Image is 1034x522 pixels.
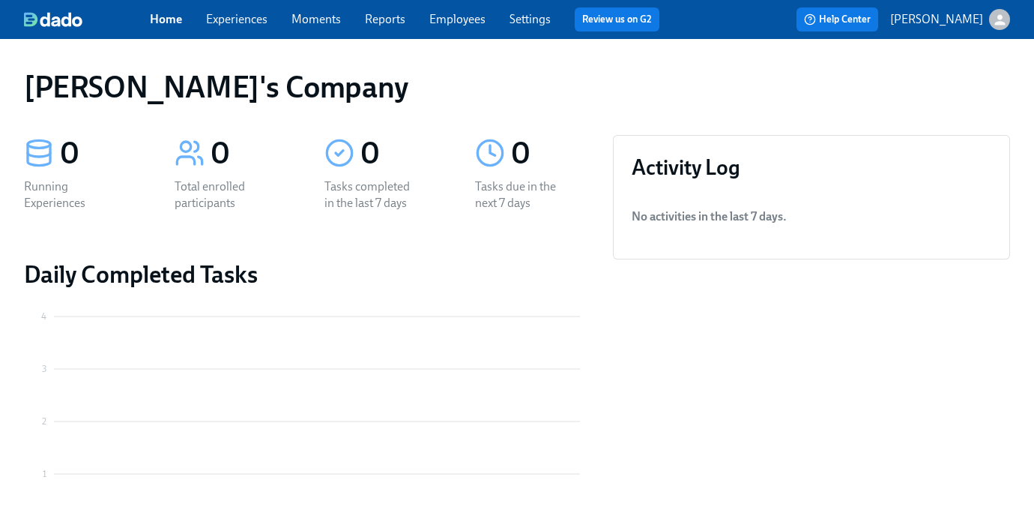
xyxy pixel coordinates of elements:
[43,469,46,479] tspan: 1
[24,259,589,289] h2: Daily Completed Tasks
[206,12,267,26] a: Experiences
[24,12,82,27] img: dado
[175,178,270,211] div: Total enrolled participants
[41,311,46,322] tspan: 4
[24,178,120,211] div: Running Experiences
[890,9,1010,30] button: [PERSON_NAME]
[42,416,46,427] tspan: 2
[150,12,182,26] a: Home
[324,178,420,211] div: Tasks completed in the last 7 days
[60,135,139,172] div: 0
[360,135,439,172] div: 0
[582,12,652,27] a: Review us on G2
[475,178,571,211] div: Tasks due in the next 7 days
[890,11,983,28] p: [PERSON_NAME]
[291,12,341,26] a: Moments
[632,199,991,235] li: No activities in the last 7 days .
[632,154,991,181] h3: Activity Log
[804,12,871,27] span: Help Center
[429,12,486,26] a: Employees
[24,69,408,105] h1: [PERSON_NAME]'s Company
[511,135,590,172] div: 0
[796,7,878,31] button: Help Center
[42,364,46,374] tspan: 3
[211,135,289,172] div: 0
[24,12,150,27] a: dado
[510,12,551,26] a: Settings
[575,7,659,31] button: Review us on G2
[365,12,405,26] a: Reports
